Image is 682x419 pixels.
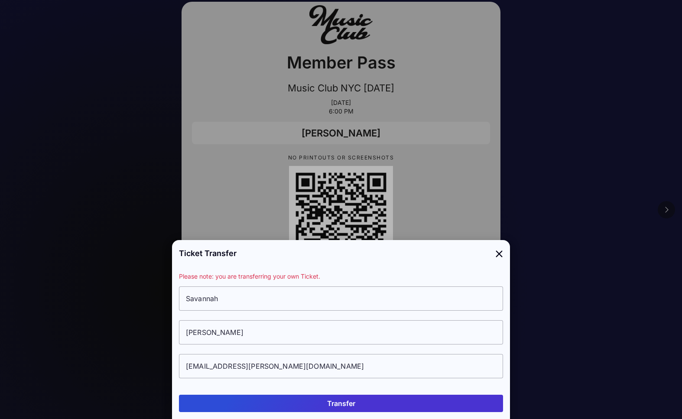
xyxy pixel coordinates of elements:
[179,320,503,344] input: Last Name*
[179,354,503,378] input: Email Address*
[179,272,503,281] div: Please note: you are transferring your own Ticket.
[179,247,237,259] span: Ticket Transfer
[179,395,503,412] button: Transfer
[179,286,503,311] input: First Name*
